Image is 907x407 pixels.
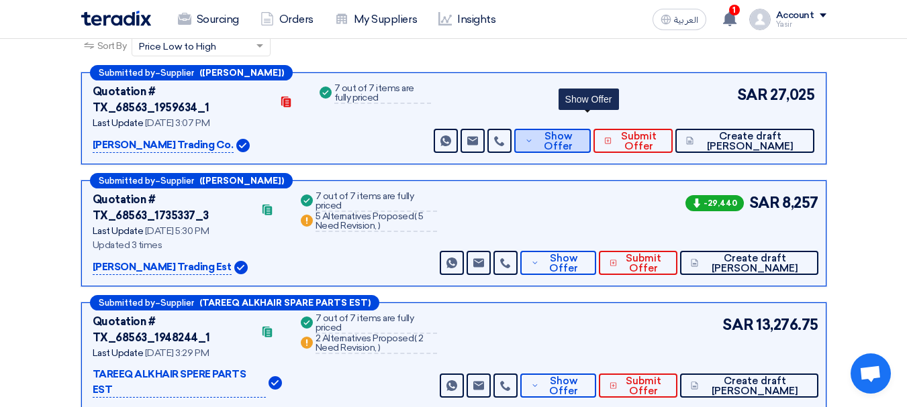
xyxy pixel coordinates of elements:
button: Create draft [PERSON_NAME] [680,373,818,398]
b: ([PERSON_NAME]) [199,68,284,77]
p: [PERSON_NAME] Trading Est [93,259,232,276]
span: Submit Offer [620,376,667,396]
div: Quotation # TX_68563_1948244_1 [93,314,252,346]
span: 5 Need Revision, [316,211,424,231]
div: Quotation # TX_68563_1735337_3 [93,192,252,224]
span: Submitted by [99,176,155,185]
span: SAR [722,314,753,336]
span: SAR [749,192,780,214]
span: Submitted by [99,68,155,77]
span: 1 [729,5,740,15]
div: 7 out of 7 items are fully priced [316,192,437,212]
span: SAR [737,84,768,106]
span: Last Update [93,117,144,129]
button: Show Offer [520,251,596,275]
span: Last Update [93,225,144,237]
img: profile_test.png [749,9,771,30]
img: Teradix logo [81,11,151,26]
img: Verified Account [234,261,248,274]
a: Orders [250,5,324,34]
span: 8,257 [782,192,818,214]
span: [DATE] 5:30 PM [145,225,209,237]
p: TAREEQ ALKHAIR SPERE PARTS EST [93,367,266,398]
a: Sourcing [167,5,250,34]
b: ([PERSON_NAME]) [199,176,284,185]
span: Sort By [97,39,127,53]
span: [DATE] 3:07 PM [145,117,209,129]
div: 7 out of 7 items are fully priced [316,314,437,334]
span: Price Low to High [139,40,216,54]
span: 27,025 [770,84,814,106]
div: 7 out of 7 items are fully priced [334,84,431,104]
span: Create draft [PERSON_NAME] [697,131,804,152]
a: Insights [428,5,506,34]
div: Quotation # TX_68563_1959634_1 [93,84,271,116]
div: 2 Alternatives Proposed [316,334,437,354]
span: ( [414,333,417,344]
span: 2 Need Revision, [316,333,424,353]
span: ( [414,211,417,222]
div: – [90,173,293,188]
div: Updated 3 times [93,238,282,252]
span: ) [378,342,381,353]
span: Submit Offer [620,253,667,274]
a: Open chat [851,353,891,394]
span: Create draft [PERSON_NAME] [702,253,807,274]
p: [PERSON_NAME] Trading Co. [93,137,234,154]
div: – [90,295,379,310]
span: العربية [674,15,698,25]
button: Show Offer [520,373,596,398]
button: Submit Offer [593,129,673,153]
button: Submit Offer [599,373,677,398]
div: Show Offer [559,89,619,110]
span: Last Update [93,347,144,359]
div: 5 Alternatives Proposed [316,212,437,232]
span: Submit Offer [615,131,662,152]
img: Verified Account [269,376,282,390]
span: -29,440 [685,195,744,211]
button: Submit Offer [599,251,677,275]
div: – [90,65,293,80]
button: Show Offer [514,129,591,153]
div: Account [776,10,814,21]
span: Show Offer [536,131,580,152]
button: Create draft [PERSON_NAME] [680,251,818,275]
span: Show Offer [542,253,586,274]
span: Create draft [PERSON_NAME] [702,376,807,396]
span: Submitted by [99,298,155,307]
span: Supplier [160,298,194,307]
button: العربية [653,9,706,30]
b: (TAREEQ ALKHAIR SPARE PARTS EST) [199,298,371,307]
div: Yasir [776,21,826,28]
a: My Suppliers [324,5,428,34]
span: Show Offer [542,376,586,396]
span: ) [378,220,381,231]
span: Supplier [160,68,194,77]
span: 13,276.75 [756,314,818,336]
span: [DATE] 3:29 PM [145,347,209,359]
span: Supplier [160,176,194,185]
img: Verified Account [236,139,250,152]
button: Create draft [PERSON_NAME] [675,129,814,153]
